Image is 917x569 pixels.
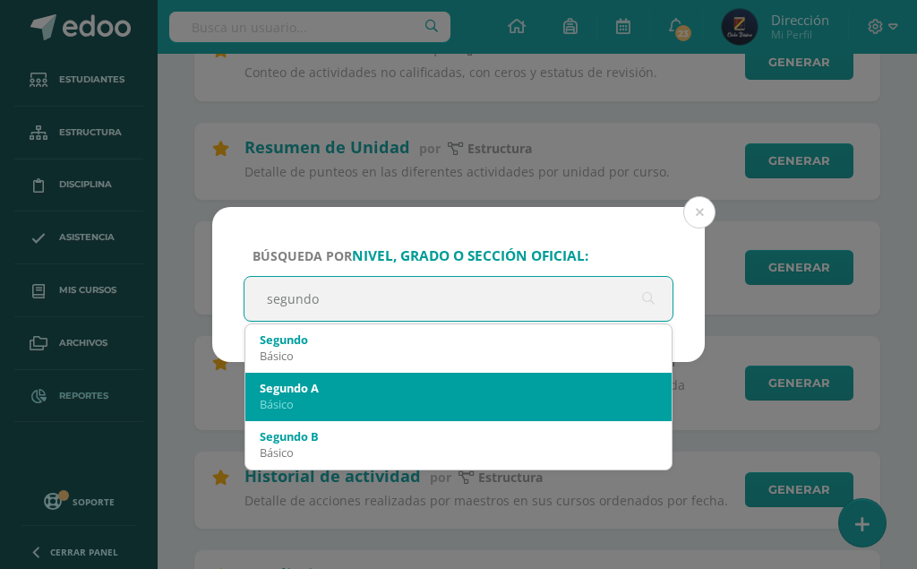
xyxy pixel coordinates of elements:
button: Close (Esc) [683,196,716,228]
div: Segundo [260,332,657,348]
div: Básico [260,444,657,461]
span: Búsqueda por [253,247,588,264]
strong: nivel, grado o sección oficial: [352,246,588,265]
div: Segundo B [260,428,657,444]
div: Básico [260,396,657,412]
input: ej. Primero primaria, etc. [244,277,673,321]
div: Básico [260,348,657,364]
div: Segundo A [260,380,657,396]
